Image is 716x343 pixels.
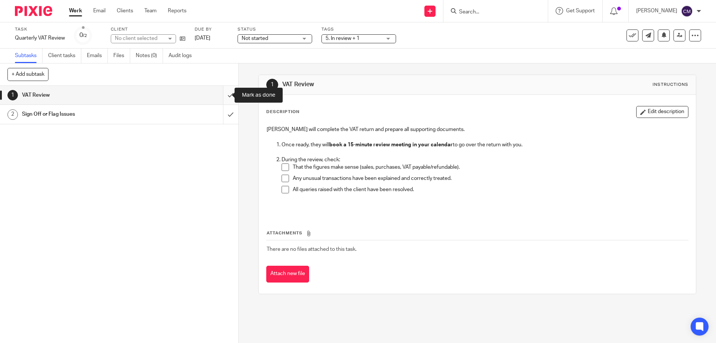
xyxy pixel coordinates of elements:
a: Email [93,7,106,15]
div: 1 [7,90,18,100]
p: That the figures make sense (sales, purchases, VAT payable/refundable). [293,163,688,171]
a: Client tasks [48,49,81,63]
p: Any unusual transactions have been explained and correctly treated. [293,175,688,182]
label: Due by [195,26,228,32]
div: No client selected [115,35,163,42]
span: There are no files attached to this task. [267,247,357,252]
a: Clients [117,7,133,15]
p: Description [266,109,299,115]
div: 0 [79,31,87,40]
a: Notes (0) [136,49,163,63]
a: Files [113,49,130,63]
label: Tags [321,26,396,32]
span: [DATE] [195,35,210,41]
input: Search [458,9,525,16]
a: Team [144,7,157,15]
small: /2 [83,34,87,38]
p: [PERSON_NAME] will complete the VAT return and prepare all supporting documents. [267,126,688,133]
h1: VAT Review [22,90,151,101]
p: Once ready, they will to go over the return with you. [282,141,688,149]
span: Not started [242,36,268,41]
span: Get Support [566,8,595,13]
a: Reports [168,7,186,15]
img: svg%3E [681,5,693,17]
button: Edit description [636,106,688,118]
label: Client [111,26,185,32]
label: Status [238,26,312,32]
button: + Add subtask [7,68,48,81]
div: Quarterly VAT Review [15,34,65,42]
span: 5. In review + 1 [326,36,359,41]
a: Subtasks [15,49,43,63]
a: Audit logs [169,49,197,63]
a: Work [69,7,82,15]
div: 1 [266,79,278,91]
h1: VAT Review [282,81,493,88]
img: Pixie [15,6,52,16]
h1: Sign Off or Flag Issues [22,109,151,120]
div: 2 [7,109,18,120]
label: Task [15,26,65,32]
strong: book a 15-minute review meeting in your calendar [329,142,453,147]
span: Attachments [267,231,302,235]
p: [PERSON_NAME] [636,7,677,15]
div: Instructions [653,82,688,88]
button: Attach new file [266,266,309,283]
a: Emails [87,49,108,63]
p: During the review, check: [282,156,688,163]
p: All queries raised with the client have been resolved. [293,186,688,209]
